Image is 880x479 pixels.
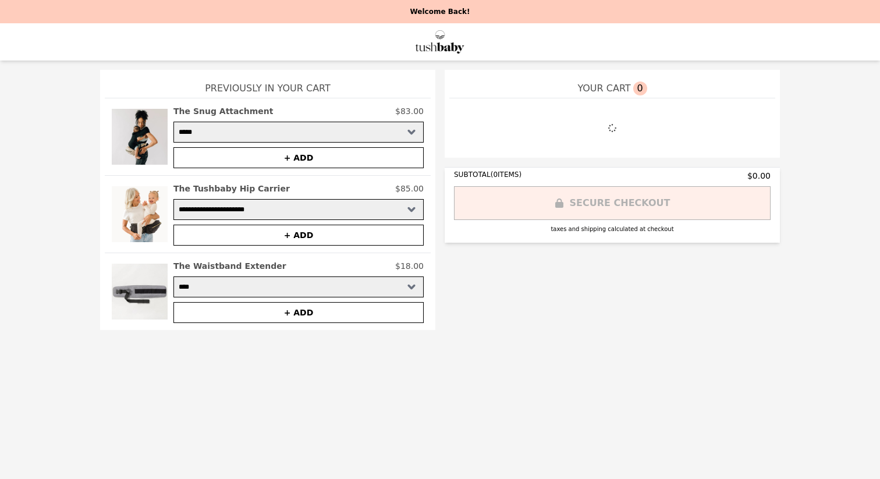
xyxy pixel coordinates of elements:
p: $83.00 [395,105,424,117]
select: Select a product variant [173,122,424,143]
select: Select a product variant [173,276,424,297]
p: $85.00 [395,183,424,194]
img: The Snug Attachment [112,105,168,168]
p: Welcome Back! [7,7,873,16]
span: ( 0 ITEMS) [491,171,521,179]
div: taxes and shipping calculated at checkout [454,225,771,233]
h2: The Tushbaby Hip Carrier [173,183,290,194]
img: Brand Logo [416,30,464,54]
img: The Tushbaby Hip Carrier [112,183,168,246]
button: + ADD [173,147,424,168]
img: The Waistband Extender [112,260,168,323]
h2: The Waistband Extender [173,260,286,272]
p: $18.00 [395,260,424,272]
button: + ADD [173,302,424,323]
span: 0 [633,81,647,95]
span: $0.00 [747,170,771,182]
h1: Previously In Your Cart [105,70,431,98]
span: YOUR CART [577,81,630,95]
span: SUBTOTAL [454,171,491,179]
h2: The Snug Attachment [173,105,273,117]
select: Select a product variant [173,199,424,220]
button: + ADD [173,225,424,246]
